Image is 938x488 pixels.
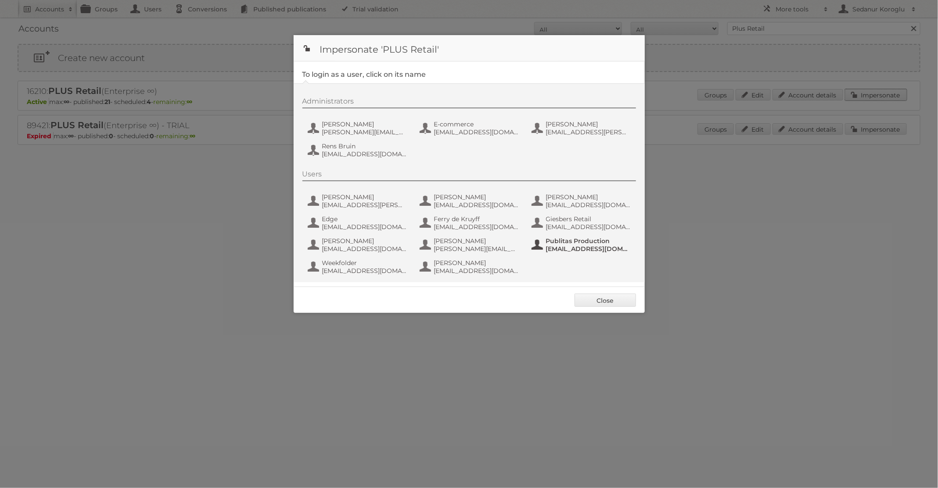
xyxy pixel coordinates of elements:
[546,245,631,253] span: [EMAIL_ADDRESS][DOMAIN_NAME]
[546,193,631,201] span: [PERSON_NAME]
[302,170,636,181] div: Users
[546,215,631,223] span: Giesbers Retail
[434,128,519,136] span: [EMAIL_ADDRESS][DOMAIN_NAME]
[322,142,407,150] span: Rens Bruin
[294,35,645,61] h1: Impersonate 'PLUS Retail'
[322,259,407,267] span: Weekfolder
[546,128,631,136] span: [EMAIL_ADDRESS][PERSON_NAME][DOMAIN_NAME]
[434,215,519,223] span: Ferry de Kruyff
[307,214,410,232] button: Edge [EMAIL_ADDRESS][DOMAIN_NAME]
[546,223,631,231] span: [EMAIL_ADDRESS][DOMAIN_NAME]
[419,119,522,137] button: E-commerce [EMAIL_ADDRESS][DOMAIN_NAME]
[419,192,522,210] button: [PERSON_NAME] [EMAIL_ADDRESS][DOMAIN_NAME]
[531,214,634,232] button: Giesbers Retail [EMAIL_ADDRESS][DOMAIN_NAME]
[322,120,407,128] span: [PERSON_NAME]
[531,192,634,210] button: [PERSON_NAME] [EMAIL_ADDRESS][DOMAIN_NAME]
[434,223,519,231] span: [EMAIL_ADDRESS][DOMAIN_NAME]
[322,201,407,209] span: [EMAIL_ADDRESS][PERSON_NAME][DOMAIN_NAME]
[546,120,631,128] span: [PERSON_NAME]
[575,294,636,307] a: Close
[434,120,519,128] span: E-commerce
[322,237,407,245] span: [PERSON_NAME]
[322,267,407,275] span: [EMAIL_ADDRESS][DOMAIN_NAME]
[419,236,522,254] button: [PERSON_NAME] [PERSON_NAME][EMAIL_ADDRESS][DOMAIN_NAME]
[302,70,426,79] legend: To login as a user, click on its name
[434,193,519,201] span: [PERSON_NAME]
[302,97,636,108] div: Administrators
[322,150,407,158] span: [EMAIL_ADDRESS][DOMAIN_NAME]
[322,215,407,223] span: Edge
[307,258,410,276] button: Weekfolder [EMAIL_ADDRESS][DOMAIN_NAME]
[434,259,519,267] span: [PERSON_NAME]
[419,214,522,232] button: Ferry de Kruyff [EMAIL_ADDRESS][DOMAIN_NAME]
[546,237,631,245] span: Publitas Production
[322,193,407,201] span: [PERSON_NAME]
[419,258,522,276] button: [PERSON_NAME] [EMAIL_ADDRESS][DOMAIN_NAME]
[434,267,519,275] span: [EMAIL_ADDRESS][DOMAIN_NAME]
[307,141,410,159] button: Rens Bruin [EMAIL_ADDRESS][DOMAIN_NAME]
[307,236,410,254] button: [PERSON_NAME] [EMAIL_ADDRESS][DOMAIN_NAME]
[322,245,407,253] span: [EMAIL_ADDRESS][DOMAIN_NAME]
[307,192,410,210] button: [PERSON_NAME] [EMAIL_ADDRESS][PERSON_NAME][DOMAIN_NAME]
[322,128,407,136] span: [PERSON_NAME][EMAIL_ADDRESS][DOMAIN_NAME]
[531,236,634,254] button: Publitas Production [EMAIL_ADDRESS][DOMAIN_NAME]
[546,201,631,209] span: [EMAIL_ADDRESS][DOMAIN_NAME]
[434,237,519,245] span: [PERSON_NAME]
[434,201,519,209] span: [EMAIL_ADDRESS][DOMAIN_NAME]
[434,245,519,253] span: [PERSON_NAME][EMAIL_ADDRESS][DOMAIN_NAME]
[322,223,407,231] span: [EMAIL_ADDRESS][DOMAIN_NAME]
[531,119,634,137] button: [PERSON_NAME] [EMAIL_ADDRESS][PERSON_NAME][DOMAIN_NAME]
[307,119,410,137] button: [PERSON_NAME] [PERSON_NAME][EMAIL_ADDRESS][DOMAIN_NAME]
